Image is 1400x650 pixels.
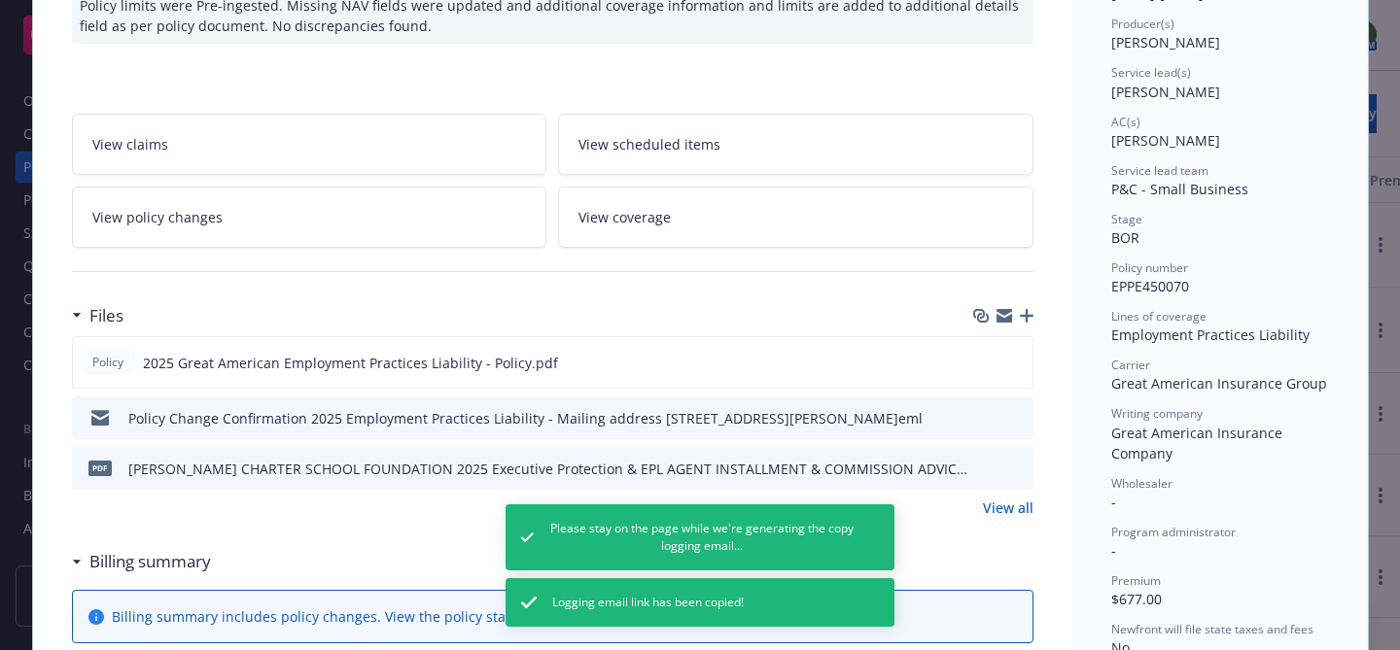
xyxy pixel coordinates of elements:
button: preview file [1008,459,1026,479]
span: BOR [1111,228,1139,247]
span: Carrier [1111,357,1150,373]
span: Policy [88,354,127,371]
span: View scheduled items [578,134,720,154]
a: View policy changes [72,187,547,248]
span: Wholesaler [1111,475,1172,492]
span: $677.00 [1111,590,1162,608]
span: Please stay on the page while we're generating the copy logging email... [549,520,856,555]
span: Lines of coverage [1111,308,1207,325]
div: Files [72,303,123,328]
span: Service lead(s) [1111,64,1191,81]
span: EPPE450070 [1111,277,1189,295]
span: Logging email link has been copied! [552,594,744,611]
span: Great American Insurance Company [1111,424,1286,462]
span: Premium [1111,572,1161,589]
a: View scheduled items [558,114,1033,175]
div: [PERSON_NAME] CHARTER SCHOOL FOUNDATION 2025 Executive Protection & EPL AGENT INSTALLMENT & COMMI... [128,459,969,479]
button: preview file [1008,408,1026,428]
span: [PERSON_NAME] [1111,131,1220,150]
span: AC(s) [1111,114,1140,130]
span: View policy changes [92,207,223,227]
span: [PERSON_NAME] [1111,33,1220,51]
span: View coverage [578,207,671,227]
span: 2025 Great American Employment Practices Liability - Policy.pdf [143,353,558,373]
span: - [1111,493,1116,511]
span: Program administrator [1111,524,1236,540]
span: Policy number [1111,259,1188,276]
h3: Files [89,303,123,328]
button: download file [977,459,993,479]
h3: Billing summary [89,549,211,574]
span: pdf [88,461,112,475]
span: View claims [92,134,168,154]
div: Billing summary includes policy changes. View the policy start billing summary on the . [112,606,787,627]
button: download file [977,408,993,428]
div: Employment Practices Liability [1111,325,1329,345]
span: Stage [1111,211,1142,227]
div: Policy Change Confirmation 2025 Employment Practices Liability - Mailing address [STREET_ADDRESS]... [128,408,923,428]
a: View claims [72,114,547,175]
a: View coverage [558,187,1033,248]
span: [PERSON_NAME] [1111,83,1220,101]
a: View all [983,497,1033,518]
span: P&C - Small Business [1111,180,1248,198]
span: - [1111,541,1116,560]
span: Writing company [1111,405,1203,422]
span: Producer(s) [1111,16,1174,32]
span: Service lead team [1111,162,1208,179]
button: preview file [1007,353,1025,373]
span: Great American Insurance Group [1111,374,1327,393]
button: download file [976,353,992,373]
span: Newfront will file state taxes and fees [1111,621,1313,637]
div: Billing summary [72,549,211,574]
